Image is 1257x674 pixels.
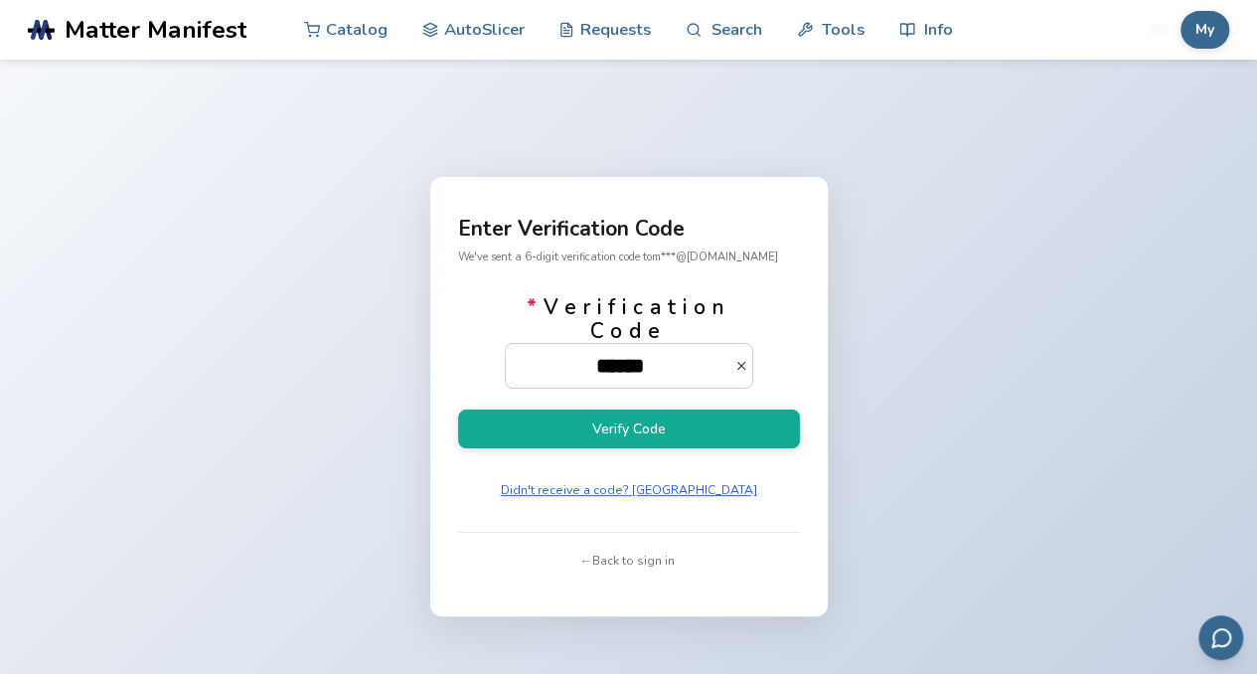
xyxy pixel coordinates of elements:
button: Didn't receive a code? [GEOGRAPHIC_DATA] [494,476,764,504]
button: My [1180,11,1229,49]
label: Verification Code [505,295,753,389]
button: ← Back to sign in [575,547,682,575]
button: Send feedback via email [1198,615,1243,660]
p: Enter Verification Code [458,219,800,240]
span: Matter Manifest [65,16,246,44]
p: We've sent a 6-digit verification code to m***@[DOMAIN_NAME] [458,247,800,267]
button: Verify Code [458,410,800,448]
input: *Verification Code [506,344,734,388]
button: *Verification Code [734,359,753,373]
